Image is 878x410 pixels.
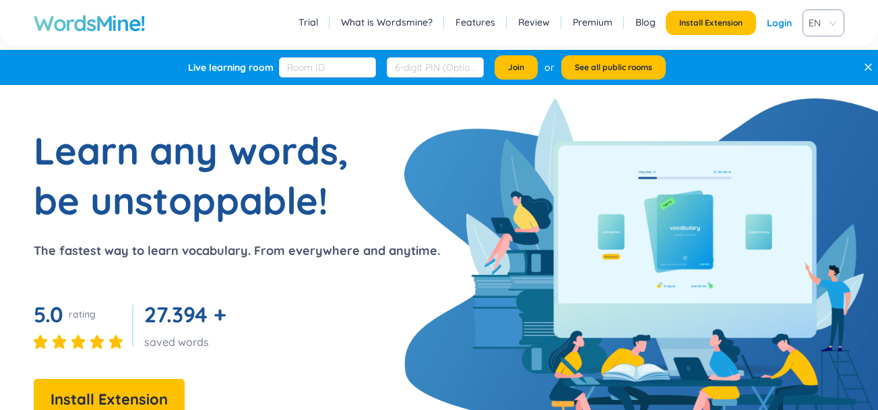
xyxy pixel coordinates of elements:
[144,334,231,349] div: saved words
[188,61,274,74] div: Live learning room
[518,16,550,29] a: Review
[279,57,376,78] input: Room ID
[34,241,440,260] p: The fastest way to learn vocabulary. From everywhere and anytime.
[561,55,666,80] button: See all public rooms
[544,60,555,75] div: or
[679,18,743,28] span: Install Extension
[144,301,226,328] span: 27.394 +
[341,16,433,29] a: What is Wordsmine?
[34,394,185,407] a: Install Extension
[34,301,63,328] span: 5.0
[299,16,318,29] a: Trial
[635,16,656,29] a: Blog
[69,307,96,321] div: rating
[575,62,652,73] span: See all public rooms
[666,11,756,35] button: Install Extension
[767,11,792,35] a: Login
[508,62,524,73] span: Join
[495,55,538,80] button: Join
[387,57,484,78] input: 6-digit PIN (Optional)
[809,13,833,33] span: VIE
[573,16,613,29] a: Premium
[34,125,371,225] h1: Learn any words, be unstoppable!
[456,16,495,29] a: Features
[34,9,146,36] a: WordsMine!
